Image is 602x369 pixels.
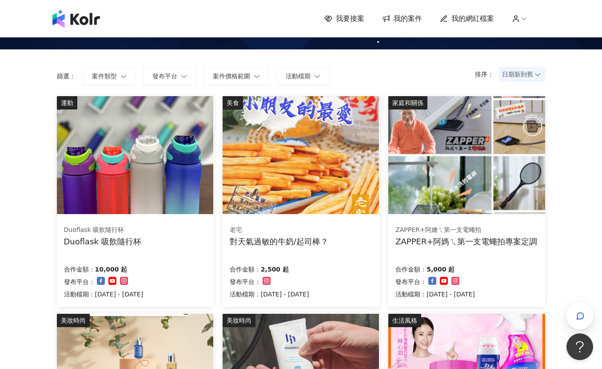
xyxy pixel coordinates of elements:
[52,10,100,28] img: logo
[394,14,422,24] span: 我的案件
[388,96,545,214] img: ZAPPER+阿媽ㄟ第一支電蠅拍專案定調
[230,226,328,235] div: 老宅
[143,67,196,85] button: 發布平台
[64,236,141,247] div: Duoflask 吸飲隨行杯
[57,96,213,214] img: Duoflask 吸飲隨行杯
[502,68,542,81] span: 日期新到舊
[388,96,427,109] div: 家庭和關係
[203,67,269,85] button: 案件價格範圍
[427,264,454,275] p: 5,000 起
[395,226,537,235] div: ZAPPER+阿嬤ㄟ第一支電蠅拍
[213,73,250,80] span: 案件價格範圍
[395,236,537,247] div: ZAPPER+阿媽ㄟ第一支電蠅拍專案定調
[95,264,128,275] p: 10,000 起
[276,67,330,85] button: 活動檔期
[286,73,311,80] span: 活動檔期
[395,276,427,287] p: 發布平台：
[152,73,177,80] span: 發布平台
[57,73,76,80] p: 篩選：
[223,314,255,327] div: 美妝時尚
[223,96,243,109] div: 美食
[324,14,364,24] a: 我要接案
[223,96,379,214] img: 老宅牛奶棒/老宅起司棒
[440,14,494,24] a: 我的網紅檔案
[230,236,328,247] div: 對天氣過敏的牛奶/起司棒？
[388,314,421,327] div: 生活風格
[230,264,261,275] p: 合作金額：
[336,14,364,24] span: 我要接案
[64,226,141,235] div: Duoflask 吸飲隨行杯
[230,289,309,300] p: 活動檔期：[DATE] - [DATE]
[64,276,95,287] p: 發布平台：
[395,264,427,275] p: 合作金額：
[451,14,494,24] span: 我的網紅檔案
[230,276,261,287] p: 發布平台：
[64,264,95,275] p: 合作金額：
[57,96,77,109] div: 運動
[382,14,422,24] a: 我的案件
[395,289,475,300] p: 活動檔期：[DATE] - [DATE]
[57,314,90,327] div: 美妝時尚
[92,73,117,80] span: 案件類型
[566,333,593,360] iframe: Help Scout Beacon - Open
[261,264,289,275] p: 2,500 起
[64,289,144,300] p: 活動檔期：[DATE] - [DATE]
[475,71,499,78] p: 排序：
[83,67,136,85] button: 案件類型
